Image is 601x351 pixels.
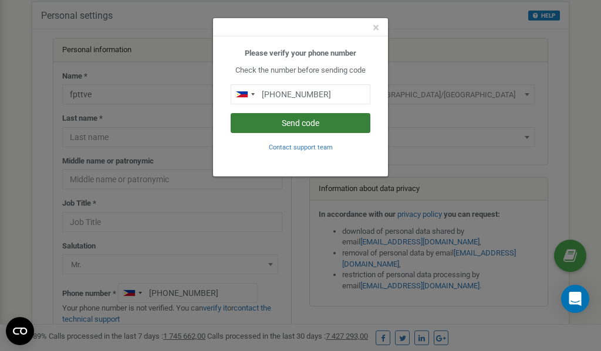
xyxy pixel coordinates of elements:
input: 0905 123 4567 [231,84,370,104]
p: Check the number before sending code [231,65,370,76]
b: Please verify your phone number [245,49,356,57]
div: Open Intercom Messenger [561,285,589,313]
button: Open CMP widget [6,317,34,345]
button: Send code [231,113,370,133]
button: Close [373,22,379,34]
span: × [373,21,379,35]
div: Telephone country code [231,85,258,104]
small: Contact support team [269,144,333,151]
a: Contact support team [269,142,333,151]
